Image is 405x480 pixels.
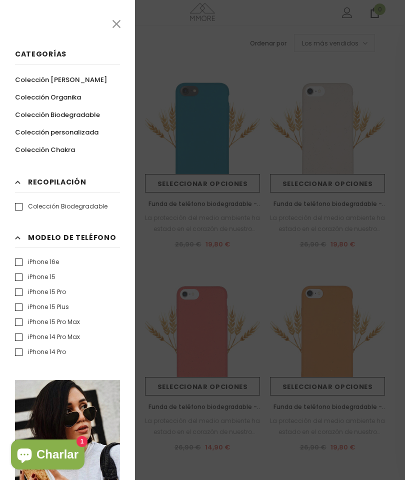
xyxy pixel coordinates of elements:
a: Colección personalizada [15,123,98,141]
font: iPhone 15 Pro [28,287,66,296]
font: Colección [PERSON_NAME] [15,75,107,84]
font: iPhone 14 Pro Max [28,332,80,341]
font: Colección Biodegradable [15,110,100,119]
a: Colección Chakra [15,141,75,158]
inbox-online-store-chat: Chat de la tienda online de Shopify [8,439,87,472]
font: Colección Chakra [15,145,75,154]
font: iPhone 15 Pro Max [28,317,80,326]
font: iPhone 15 [28,272,55,281]
font: Colección Biodegradable [28,202,107,210]
font: iPhone 14 Pro [28,347,66,356]
font: iPhone 16e [28,257,59,266]
font: Categorías [15,49,66,59]
a: Colección [PERSON_NAME] [15,71,107,88]
font: Colección Organika [15,92,81,102]
font: iPhone 15 Plus [28,302,69,311]
font: Modelo de teléfono [28,232,116,242]
a: Colección Organika [15,88,81,106]
a: Colección Biodegradable [15,106,100,123]
font: Colección personalizada [15,127,98,137]
font: Recopilación [28,177,86,187]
